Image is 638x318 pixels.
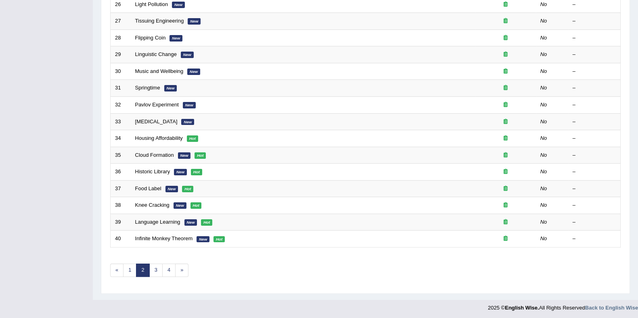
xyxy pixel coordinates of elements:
div: Exam occurring question [480,185,531,193]
a: « [110,264,123,277]
em: New [181,119,194,125]
div: Exam occurring question [480,1,531,8]
div: – [573,17,616,25]
a: » [175,264,188,277]
em: No [540,235,547,241]
td: 35 [111,147,131,164]
em: No [540,102,547,108]
div: Exam occurring question [480,135,531,142]
td: 36 [111,164,131,181]
div: – [573,235,616,243]
em: Hot [201,219,212,226]
a: Back to English Wise [585,305,638,311]
a: 1 [123,264,136,277]
td: 27 [111,13,131,30]
div: – [573,101,616,109]
div: – [573,202,616,209]
em: New [181,52,194,58]
em: New [165,186,178,192]
em: Hot [190,202,202,209]
a: Linguistic Change [135,51,177,57]
a: 2 [136,264,149,277]
div: – [573,168,616,176]
a: Language Learning [135,219,180,225]
em: No [540,202,547,208]
div: Exam occurring question [480,152,531,159]
a: Historic Library [135,168,170,175]
a: Cloud Formation [135,152,174,158]
em: No [540,85,547,91]
em: New [178,152,191,159]
a: 4 [162,264,176,277]
a: Infinite Monkey Theorem [135,235,193,241]
div: Exam occurring question [480,118,531,126]
em: No [540,219,547,225]
div: Exam occurring question [480,17,531,25]
div: 2025 © All Rights Reserved [488,300,638,312]
em: No [540,51,547,57]
em: Hot [182,186,193,192]
div: – [573,118,616,126]
div: Exam occurring question [480,202,531,209]
div: – [573,51,616,58]
em: New [197,236,209,243]
em: No [540,185,547,191]
em: New [187,69,200,75]
td: 37 [111,180,131,197]
em: No [540,1,547,7]
em: Hot [195,152,206,159]
div: – [573,135,616,142]
a: Music and Wellbeing [135,68,184,74]
div: Exam occurring question [480,218,531,226]
td: 39 [111,214,131,231]
em: New [172,2,185,8]
div: – [573,34,616,42]
em: No [540,18,547,24]
div: – [573,152,616,159]
em: No [540,152,547,158]
div: – [573,84,616,92]
em: New [164,85,177,91]
em: New [174,202,186,209]
a: Light Pollution [135,1,168,7]
div: Exam occurring question [480,235,531,243]
td: 33 [111,113,131,130]
em: Hot [191,169,202,175]
div: – [573,185,616,193]
td: 40 [111,231,131,247]
div: Exam occurring question [480,168,531,176]
em: No [540,35,547,41]
div: – [573,1,616,8]
td: 38 [111,197,131,214]
div: Exam occurring question [480,68,531,75]
em: New [169,35,182,42]
a: Housing Affordability [135,135,183,141]
div: – [573,68,616,75]
td: 32 [111,96,131,113]
strong: English Wise. [505,305,539,311]
div: Exam occurring question [480,51,531,58]
em: New [184,219,197,226]
em: No [540,118,547,125]
a: [MEDICAL_DATA] [135,118,178,125]
td: 28 [111,29,131,46]
em: No [540,68,547,74]
td: 34 [111,130,131,147]
em: Hot [213,236,225,243]
a: Springtime [135,85,160,91]
em: No [540,168,547,175]
em: New [183,102,196,108]
a: Pavlov Experiment [135,102,179,108]
div: – [573,218,616,226]
a: 3 [149,264,163,277]
em: New [188,18,201,25]
div: Exam occurring question [480,84,531,92]
a: Knee Cracking [135,202,169,208]
td: 29 [111,46,131,63]
td: 30 [111,63,131,80]
a: Food Label [135,185,161,191]
a: Flipping Coin [135,35,166,41]
em: Hot [187,135,198,142]
div: Exam occurring question [480,101,531,109]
